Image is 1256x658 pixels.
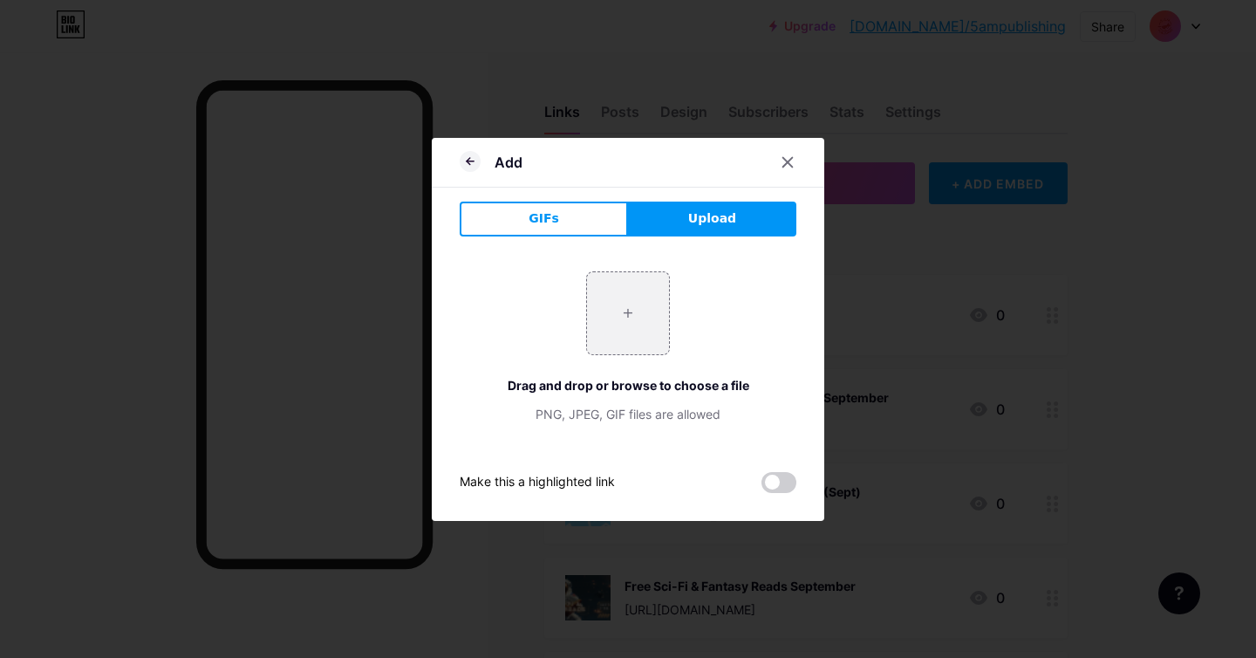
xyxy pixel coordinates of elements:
div: Make this a highlighted link [460,472,615,493]
span: GIFs [529,209,559,228]
div: Drag and drop or browse to choose a file [460,376,796,394]
div: Add [495,152,522,173]
button: GIFs [460,202,628,236]
div: PNG, JPEG, GIF files are allowed [460,405,796,423]
button: Upload [628,202,796,236]
span: Upload [688,209,736,228]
